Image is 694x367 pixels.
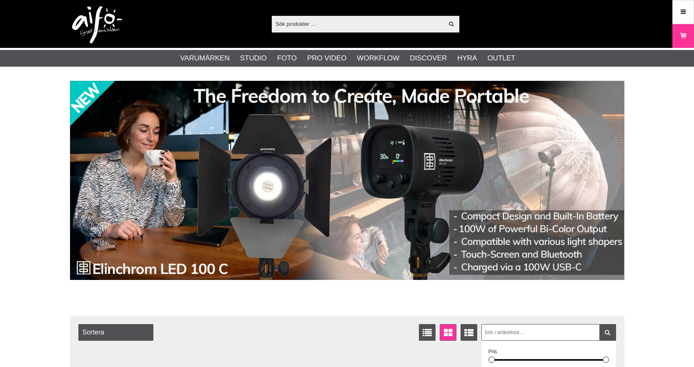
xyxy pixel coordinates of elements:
[487,53,515,64] a: Outlet
[272,17,444,30] input: Sök produkter ...
[457,53,477,64] a: Hyra
[410,53,447,64] a: Discover
[180,53,230,64] a: Varumärken
[70,81,624,280] img: Annons:002 banner-elin-led100c11390x.jpg
[307,53,346,64] a: Pro Video
[357,53,399,64] a: Workflow
[277,53,297,64] a: Foto
[72,6,122,44] img: logo.png
[240,53,267,64] a: Studio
